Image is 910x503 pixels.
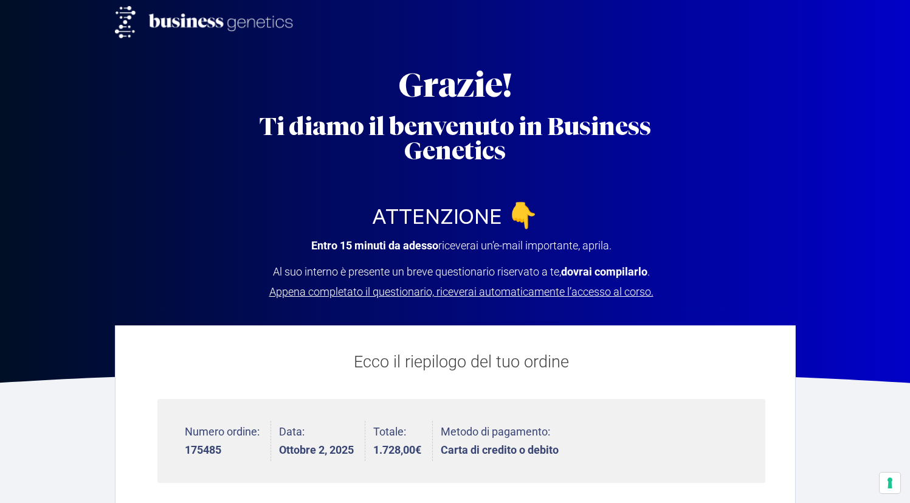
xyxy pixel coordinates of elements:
li: Metodo di pagamento: [441,421,559,462]
strong: dovrai compilarlo [561,265,647,278]
strong: 175485 [185,445,260,456]
p: Ecco il riepilogo del tuo ordine [157,350,765,375]
strong: Carta di credito o debito [441,445,559,456]
li: Totale: [373,421,433,462]
strong: Entro 15 minuti da adesso [311,239,438,252]
strong: Ottobre 2, 2025 [279,445,354,456]
span: € [415,443,421,456]
p: riceverai un’e-mail importante, aprila. [267,241,656,251]
li: Data: [279,421,365,462]
button: Le tue preferenze relative al consenso per le tecnologie di tracciamento [880,473,900,493]
h2: Grazie! [236,69,674,102]
h2: Ti diamo il benvenuto in Business Genetics [236,114,674,163]
p: Al suo interno è presente un breve questionario riservato a te, . [267,267,656,297]
bdi: 1.728,00 [373,443,421,456]
h2: ATTENZIONE 👇 [236,206,674,230]
li: Numero ordine: [185,421,271,462]
span: Appena completato il questionario, riceverai automaticamente l’accesso al corso. [269,285,653,298]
